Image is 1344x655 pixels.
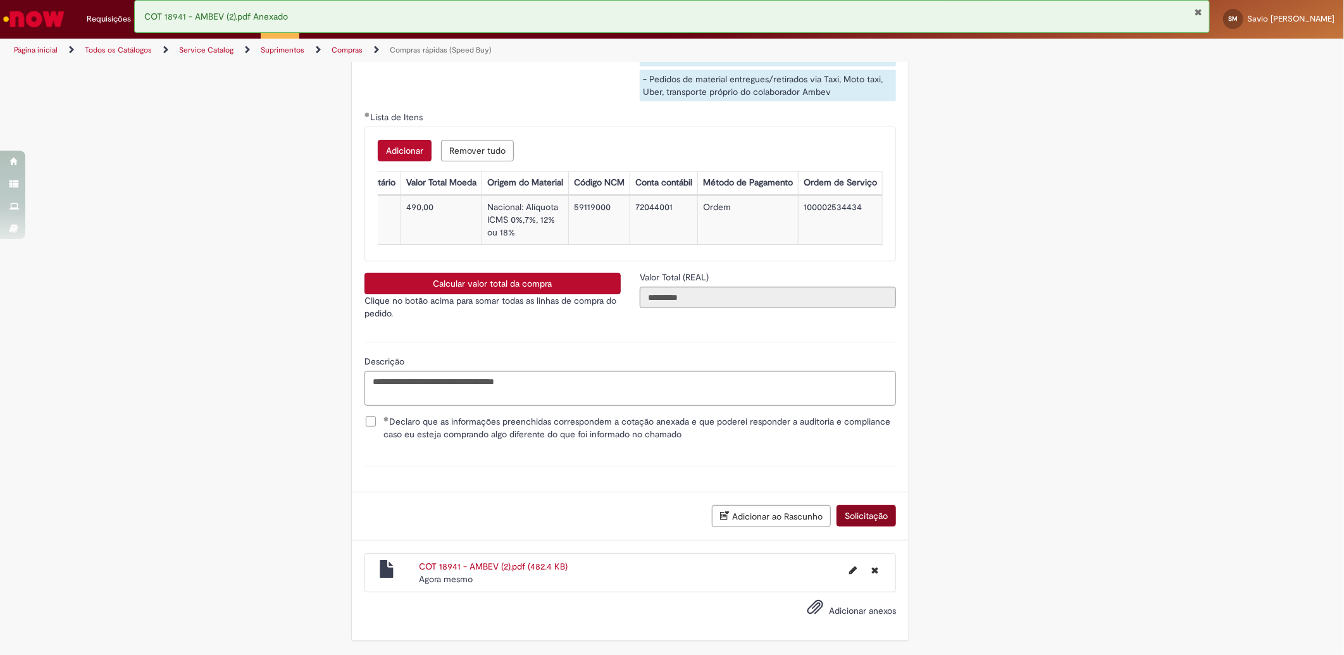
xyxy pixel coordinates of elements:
th: Valor Total Moeda [401,172,482,195]
div: - Pedidos de material entregues/retirados via Taxi, Moto taxi, Uber, transporte próprio do colabo... [640,70,896,101]
td: 490,00 [401,196,482,245]
time: 29/09/2025 08:11:11 [419,573,473,585]
a: Suprimentos [261,45,304,55]
button: Editar nome de arquivo COT 18941 - AMBEV (2).pdf [842,560,864,580]
span: Declaro que as informações preenchidas correspondem a cotação anexada e que poderei responder a a... [383,415,896,440]
span: Obrigatório Preenchido [364,112,370,117]
a: Service Catalog [179,45,233,55]
button: Fechar Notificação [1195,7,1203,17]
input: Valor Total (REAL) [640,287,896,308]
td: 59119000 [568,196,630,245]
span: Adicionar anexos [829,605,896,616]
button: Excluir COT 18941 - AMBEV (2).pdf [864,560,886,580]
button: Adicionar anexos [804,596,826,625]
a: Compras rápidas (Speed Buy) [390,45,492,55]
span: Agora mesmo [419,573,473,585]
a: COT 18941 - AMBEV (2).pdf (482.4 KB) [419,561,568,572]
button: Calcular valor total da compra [364,273,621,294]
span: Requisições [87,13,131,25]
span: SM [1229,15,1238,23]
th: Conta contábil [630,172,697,195]
span: COT 18941 - AMBEV (2).pdf Anexado [144,11,288,22]
button: Add a row for Lista de Itens [378,140,432,161]
td: 72044001 [630,196,697,245]
span: Lista de Itens [370,111,425,123]
span: 4 [134,15,144,25]
label: Somente leitura - Valor Total (REAL) [640,271,711,284]
button: Remove all rows for Lista de Itens [441,140,514,161]
button: Adicionar ao Rascunho [712,505,831,527]
span: Obrigatório Preenchido [383,416,389,421]
th: Código NCM [568,172,630,195]
th: Origem do Material [482,172,568,195]
span: Descrição [364,356,407,367]
th: Método de Pagamento [697,172,798,195]
td: Ordem [697,196,798,245]
img: ServiceNow [1,6,66,32]
button: Solicitação [837,505,896,527]
a: Página inicial [14,45,58,55]
td: Nacional: Alíquota ICMS 0%,7%, 12% ou 18% [482,196,568,245]
a: Compras [332,45,363,55]
a: Todos os Catálogos [85,45,152,55]
textarea: Descrição [364,371,896,405]
th: Ordem de Serviço [798,172,882,195]
span: Savio [PERSON_NAME] [1247,13,1335,24]
p: Clique no botão acima para somar todas as linhas de compra do pedido. [364,294,621,320]
td: 100002534434 [798,196,882,245]
ul: Trilhas de página [9,39,887,62]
